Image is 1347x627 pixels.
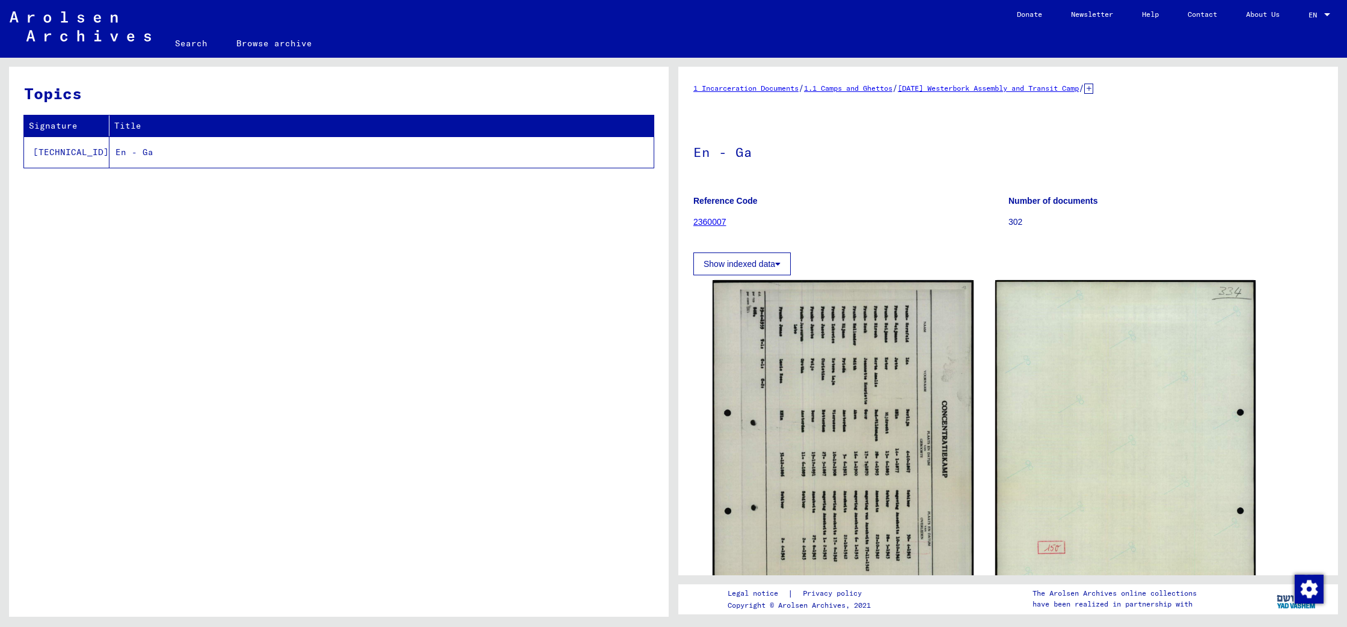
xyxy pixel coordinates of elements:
[1309,11,1322,19] span: EN
[804,84,892,93] a: 1.1 Camps and Ghettos
[693,217,726,227] a: 2360007
[24,82,653,105] h3: Topics
[1079,82,1084,93] span: /
[222,29,327,58] a: Browse archive
[24,136,109,168] td: [TECHNICAL_ID]
[1295,575,1324,604] img: Change consent
[10,11,151,41] img: Arolsen_neg.svg
[24,115,109,136] th: Signature
[1274,584,1319,614] img: yv_logo.png
[1032,599,1197,610] p: have been realized in partnership with
[693,84,799,93] a: 1 Incarceration Documents
[799,82,804,93] span: /
[793,587,876,600] a: Privacy policy
[161,29,222,58] a: Search
[1032,588,1197,599] p: The Arolsen Archives online collections
[898,84,1079,93] a: [DATE] Westerbork Assembly and Transit Camp
[693,196,758,206] b: Reference Code
[693,124,1323,177] h1: En - Ga
[109,115,654,136] th: Title
[1008,216,1323,228] p: 302
[693,252,791,275] button: Show indexed data
[728,600,876,611] p: Copyright © Arolsen Archives, 2021
[892,82,898,93] span: /
[728,587,876,600] div: |
[1008,196,1098,206] b: Number of documents
[728,587,788,600] a: Legal notice
[109,136,654,168] td: En - Ga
